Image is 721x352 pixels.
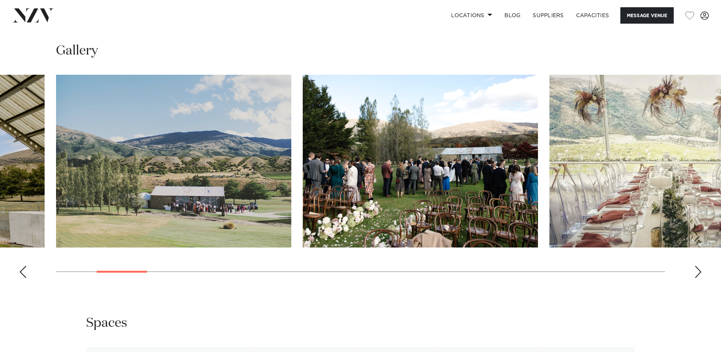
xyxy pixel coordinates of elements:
h2: Gallery [56,42,98,59]
button: Message Venue [620,7,674,24]
h2: Spaces [86,315,127,332]
a: Capacities [570,7,615,24]
swiper-slide: 3 / 30 [56,75,291,248]
img: nzv-logo.png [12,8,54,22]
a: Locations [445,7,498,24]
a: BLOG [498,7,527,24]
swiper-slide: 4 / 30 [303,75,538,248]
a: SUPPLIERS [527,7,570,24]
